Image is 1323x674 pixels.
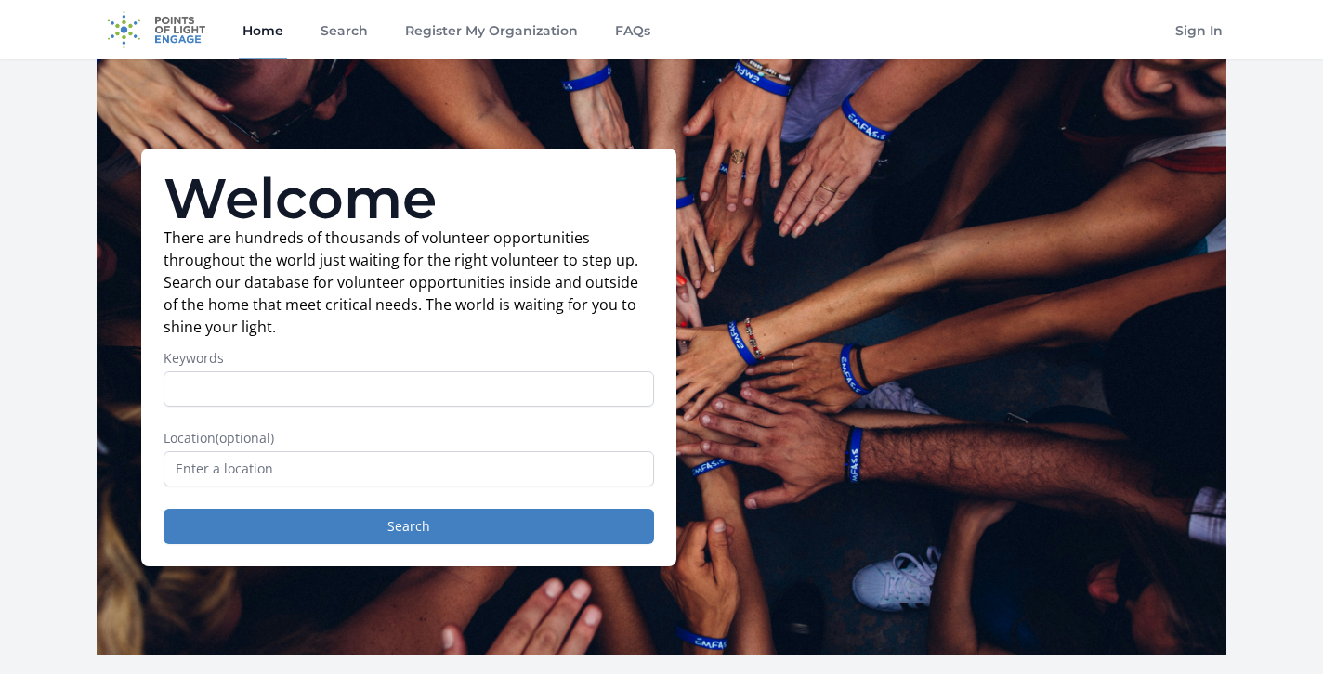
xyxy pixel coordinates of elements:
button: Search [164,509,654,544]
label: Location [164,429,654,447]
p: There are hundreds of thousands of volunteer opportunities throughout the world just waiting for ... [164,227,654,338]
input: Enter a location [164,451,654,486]
h1: Welcome [164,171,654,227]
span: (optional) [216,429,274,447]
label: Keywords [164,349,654,368]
